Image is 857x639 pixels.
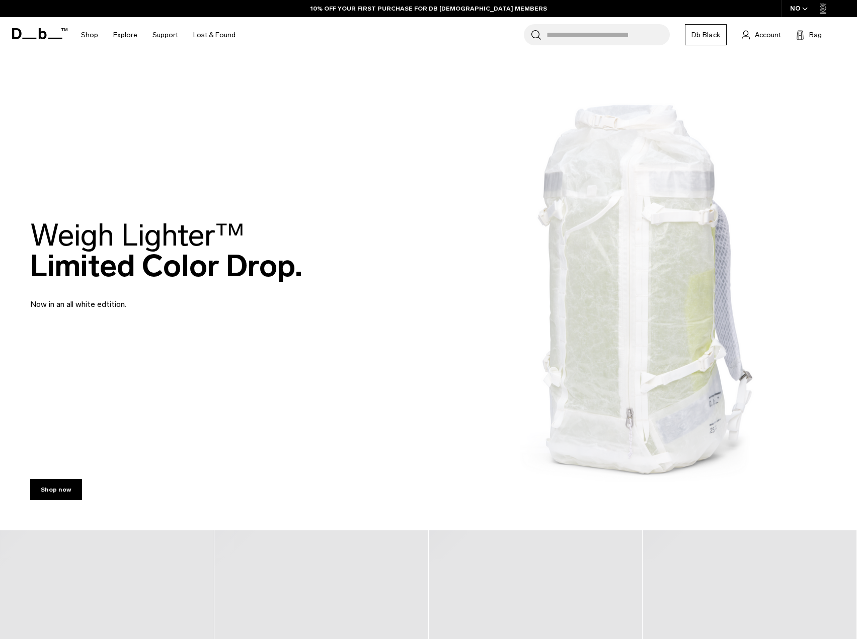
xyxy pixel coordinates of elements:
button: Bag [796,29,822,41]
nav: Main Navigation [73,17,243,53]
a: Db Black [685,24,727,45]
a: Explore [113,17,137,53]
h2: Limited Color Drop. [30,220,302,281]
span: Bag [809,30,822,40]
p: Now in an all white edtition. [30,286,272,310]
a: Lost & Found [193,17,236,53]
span: Weigh Lighter™ [30,217,245,254]
a: Support [152,17,178,53]
a: Shop now [30,479,82,500]
a: Shop [81,17,98,53]
a: 10% OFF YOUR FIRST PURCHASE FOR DB [DEMOGRAPHIC_DATA] MEMBERS [310,4,547,13]
span: Account [755,30,781,40]
a: Account [742,29,781,41]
